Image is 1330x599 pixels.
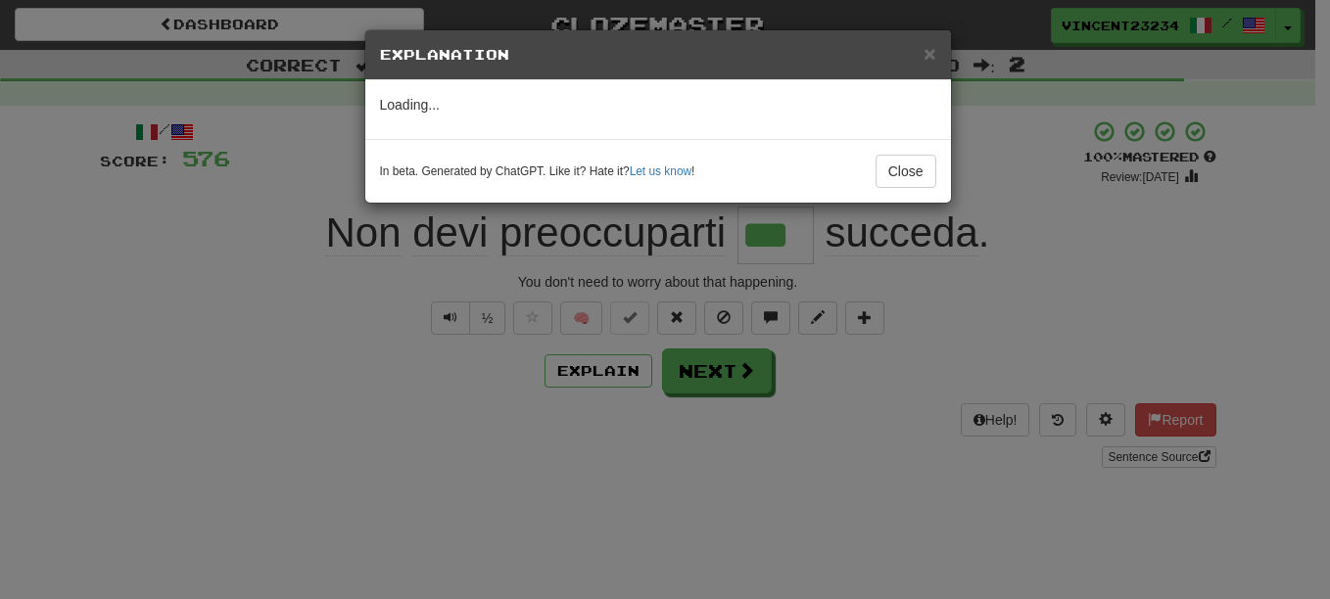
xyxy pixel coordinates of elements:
h5: Explanation [380,45,936,65]
button: Close [924,43,935,64]
a: Let us know [630,164,691,178]
small: In beta. Generated by ChatGPT. Like it? Hate it? ! [380,163,695,180]
button: Close [876,155,936,188]
span: × [924,42,935,65]
p: Loading... [380,95,936,115]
